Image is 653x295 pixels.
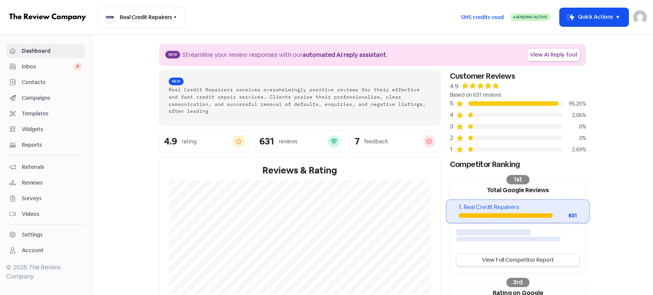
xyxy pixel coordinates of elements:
[159,130,250,152] a: 4.9rating
[563,100,586,108] div: 95.25%
[6,228,85,242] a: Settings
[563,146,586,154] div: 2.69%
[459,203,577,212] div: 1. Real Credit Repairers
[633,10,647,24] img: User
[22,246,44,254] div: Account
[165,51,180,58] span: New
[6,75,85,89] a: Contacts
[6,122,85,136] a: Widgets
[22,195,82,203] span: Surveys
[527,49,580,61] a: View AI Reply Tool
[182,50,388,60] div: Streamline your review responses with our .
[164,137,177,146] div: 4.9
[563,134,586,142] div: 0%
[450,91,586,99] div: Based on 631 reviews
[6,160,85,174] a: Referrals
[560,8,629,26] button: Quick Actions
[22,110,82,118] span: Templates
[6,207,85,221] a: Videos
[563,111,586,119] div: 2.06%
[506,175,529,184] div: 1st
[22,163,82,171] span: Referrals
[98,7,185,28] button: Real Credit Repairers
[6,176,85,190] a: Reviews
[506,278,529,287] div: 3rd
[303,51,386,59] b: automated AI reply assistant
[169,78,184,85] span: New
[450,180,586,199] div: Total Google Reviews
[22,47,82,55] span: Dashboard
[563,123,586,131] div: 0%
[450,99,456,108] div: 5
[461,13,504,21] span: SMS credits used
[350,130,440,152] a: 7feedback
[456,254,580,266] a: View Full Competitor Report
[22,179,82,187] span: Reviews
[22,231,43,239] div: Settings
[259,137,274,146] div: 631
[6,263,85,281] div: © 2025 The Review Company
[6,243,85,258] a: Account
[254,130,345,152] a: 631reviews
[6,60,85,74] a: Inbox 0
[510,13,550,22] a: Sending Active
[516,15,547,19] span: Sending Active
[22,63,73,71] span: Inbox
[454,13,510,21] a: SMS credits used
[22,94,82,102] span: Campaigns
[6,138,85,152] a: Reports
[279,138,297,146] div: reviews
[450,110,456,120] div: 4
[450,82,458,91] div: 4.9
[22,141,82,149] span: Reports
[6,107,85,121] a: Templates
[22,125,82,133] span: Widgets
[73,63,82,70] span: 0
[22,78,82,86] span: Contacts
[182,138,197,146] div: rating
[355,137,360,146] div: 7
[6,191,85,206] a: Surveys
[450,70,586,82] div: Customer Reviews
[450,122,456,131] div: 3
[450,133,456,143] div: 2
[364,138,388,146] div: feedback
[169,164,431,177] div: Reviews & Rating
[6,44,85,58] a: Dashboard
[169,86,431,115] div: Real Credit Repairers receives overwhelmingly positive reviews for their effective and fast credi...
[6,91,85,105] a: Campaigns
[22,210,82,218] span: Videos
[450,159,586,170] div: Competitor Ranking
[450,145,456,154] div: 1
[553,212,577,220] div: 631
